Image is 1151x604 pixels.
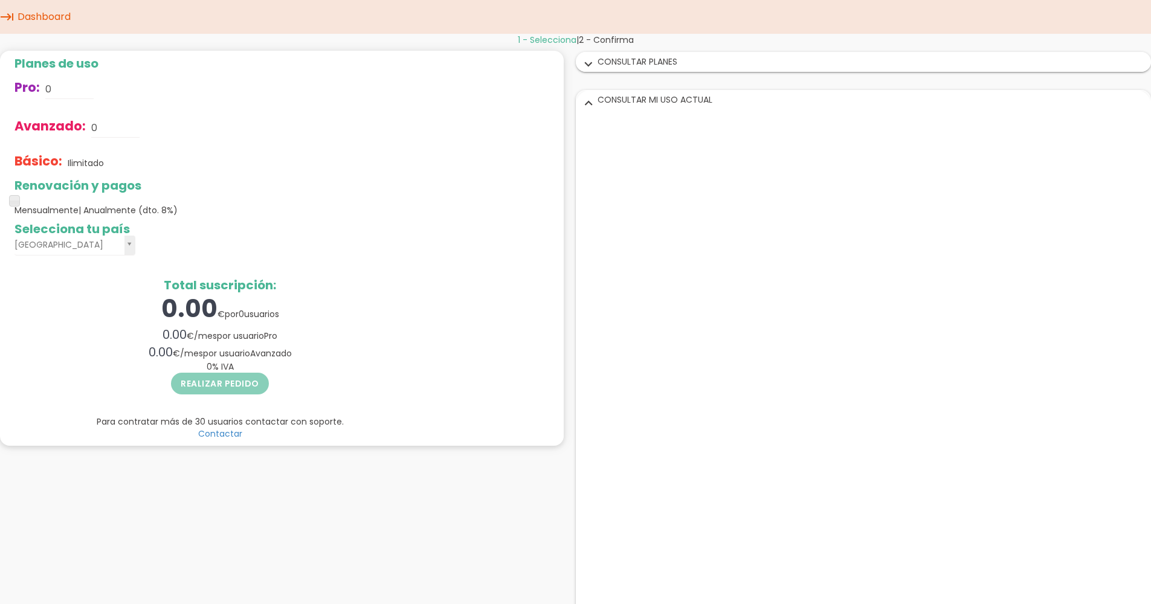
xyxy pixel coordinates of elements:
span: [GEOGRAPHIC_DATA] [15,236,120,254]
h2: Planes de uso [15,57,425,70]
i: expand_more [579,57,598,72]
h2: Renovación y pagos [15,179,425,192]
span: 0 [239,308,244,320]
div: / por usuario [15,326,425,344]
span: Pro [264,330,277,342]
a: [GEOGRAPHIC_DATA] [15,236,135,255]
div: / por usuario [15,344,425,361]
div: CONSULTAR MI USO ACTUAL [576,91,1151,109]
p: Ilimitado [68,157,104,169]
span: 0 [207,361,212,373]
span: € [187,330,194,342]
div: por usuarios [15,292,425,326]
span: Pro: [15,79,40,96]
span: Avanzado [250,347,292,359]
span: € [218,308,225,320]
span: % IVA [207,361,234,373]
i: expand_more [579,95,598,111]
h2: Total suscripción: [15,278,425,292]
span: Avanzado: [15,117,86,135]
span: Mensualmente [15,204,178,216]
p: Para contratar más de 30 usuarios contactar con soporte. [15,416,425,428]
span: 0.00 [161,292,218,326]
span: 1 - Selecciona [518,34,576,46]
span: € [173,347,180,359]
a: Contactar [198,428,242,440]
span: mes [184,347,203,359]
span: 0.00 [163,326,187,343]
div: CONSULTAR PLANES [576,53,1151,71]
span: 2 - Confirma [579,34,634,46]
span: | Anualmente (dto. 8%) [79,204,178,216]
span: mes [198,330,217,342]
span: Básico: [15,152,62,170]
h2: Selecciona tu país [15,222,425,236]
span: 0.00 [149,344,173,361]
